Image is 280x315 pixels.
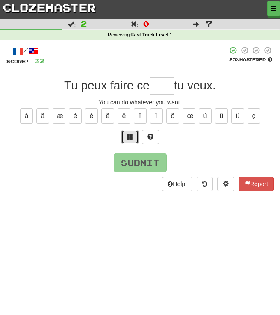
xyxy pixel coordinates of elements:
button: ê [101,108,114,124]
button: ù [199,108,212,124]
button: î [134,108,147,124]
button: ç [248,108,260,124]
div: Mastered [227,56,274,62]
button: Help! [162,177,192,191]
button: Submit [114,153,167,172]
button: Single letter hint - you only get 1 per sentence and score half the points! alt+h [142,130,159,144]
button: û [215,108,228,124]
button: â [36,108,49,124]
button: ë [118,108,130,124]
button: é [85,108,98,124]
span: : [68,21,76,27]
span: 32 [35,57,45,65]
span: Tu peux faire ce [64,79,150,92]
span: 2 [81,19,87,28]
button: Switch sentence to multiple choice alt+p [121,130,139,144]
button: Report [239,177,274,191]
button: æ [53,108,65,124]
span: 25 % [229,57,239,62]
span: tu veux. [174,79,216,92]
span: 0 [143,19,149,28]
span: Score: [6,59,29,64]
div: You can do whatever you want. [6,98,274,107]
span: : [131,21,139,27]
button: à [20,108,33,124]
div: / [6,46,45,57]
strong: Fast Track Level 1 [131,32,172,37]
button: Round history (alt+y) [197,177,213,191]
button: ü [231,108,244,124]
button: œ [183,108,195,124]
button: ô [166,108,179,124]
span: 7 [206,19,212,28]
button: ï [150,108,163,124]
span: : [193,21,201,27]
button: è [69,108,82,124]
